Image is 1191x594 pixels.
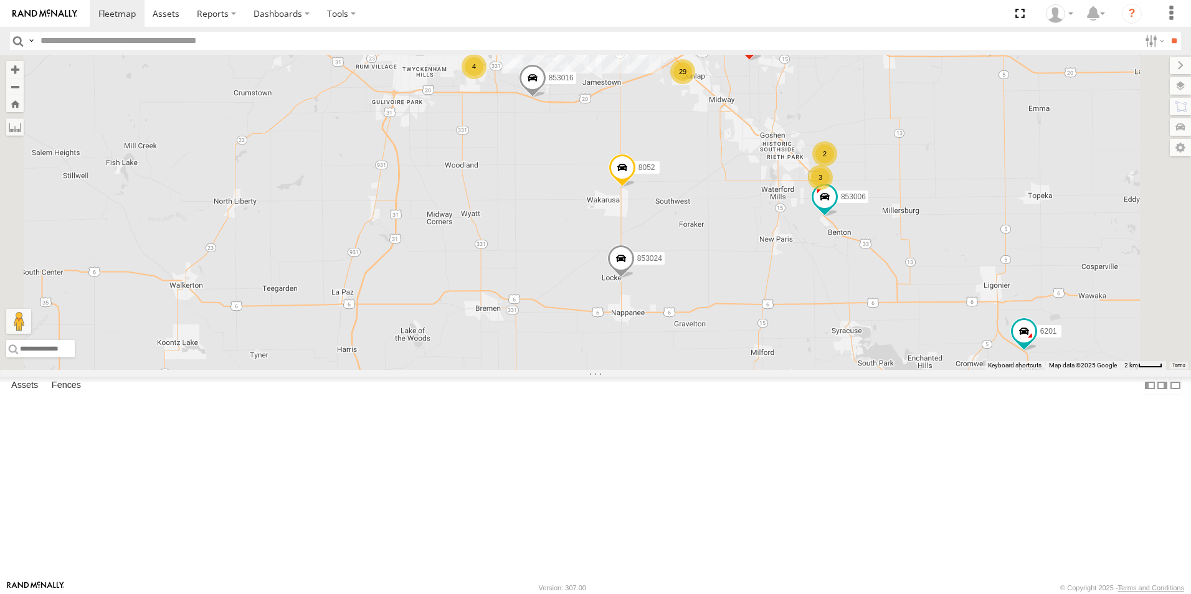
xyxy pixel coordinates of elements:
label: Assets [5,377,44,394]
div: © Copyright 2025 - [1060,584,1184,592]
div: 29 [670,59,695,84]
label: Dock Summary Table to the Right [1156,377,1169,395]
a: Terms and Conditions [1118,584,1184,592]
span: 853016 [549,74,574,83]
img: rand-logo.svg [12,9,77,18]
label: Search Query [26,32,36,50]
i: ? [1122,4,1142,24]
div: Version: 307.00 [539,584,586,592]
span: 853006 [841,192,866,201]
div: 4 [462,54,486,79]
button: Keyboard shortcuts [988,361,1042,370]
a: Terms (opens in new tab) [1172,363,1185,368]
button: Zoom out [6,78,24,95]
div: 3 [808,165,833,190]
label: Map Settings [1170,139,1191,156]
div: 2 [812,141,837,166]
span: Map data ©2025 Google [1049,362,1117,369]
span: 6201 [1040,327,1057,336]
span: 2 km [1124,362,1138,369]
label: Hide Summary Table [1169,377,1182,395]
label: Fences [45,377,87,394]
label: Dock Summary Table to the Left [1144,377,1156,395]
button: Map Scale: 2 km per 35 pixels [1121,361,1166,370]
label: Search Filter Options [1140,32,1167,50]
button: Zoom in [6,61,24,78]
button: Zoom Home [6,95,24,112]
label: Measure [6,118,24,136]
button: Drag Pegman onto the map to open Street View [6,309,31,334]
div: Kari Temple [1042,4,1078,23]
span: 8052 [638,163,655,172]
a: Visit our Website [7,582,64,594]
span: 853024 [637,254,662,263]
